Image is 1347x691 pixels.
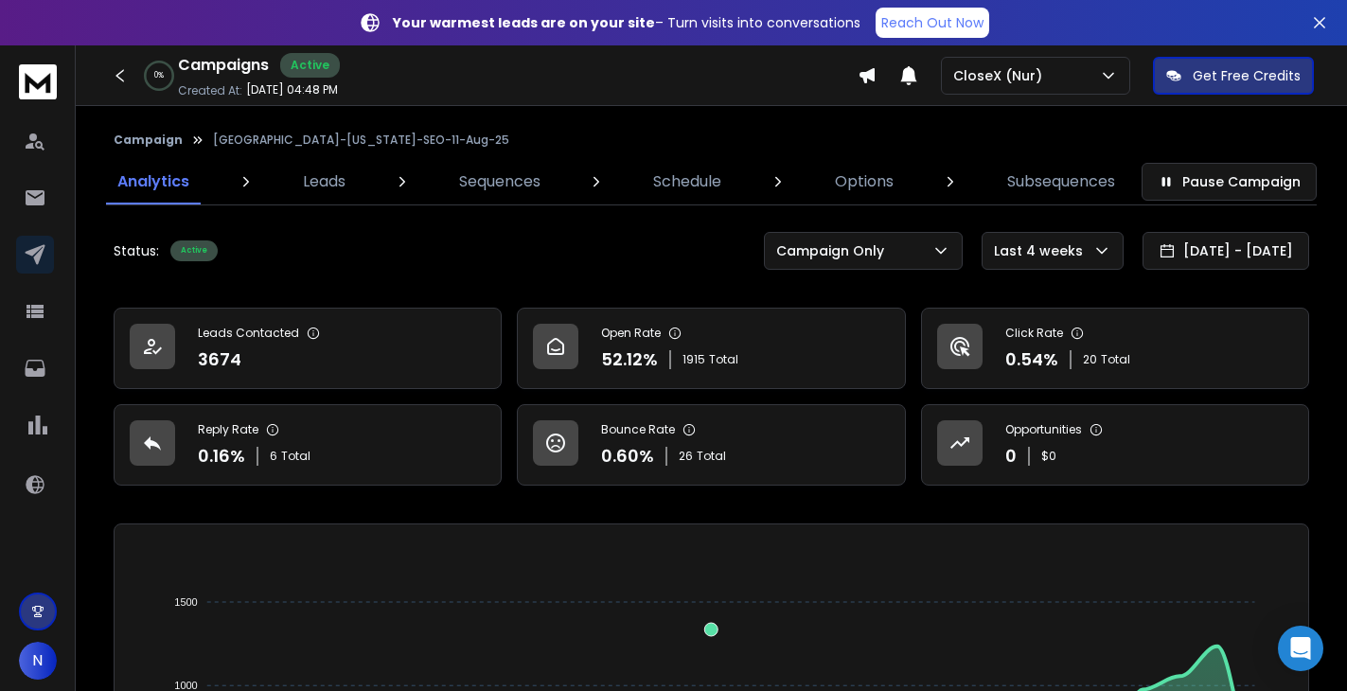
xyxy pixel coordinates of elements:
[881,13,984,32] p: Reach Out Now
[835,170,894,193] p: Options
[170,240,218,261] div: Active
[213,133,509,148] p: [GEOGRAPHIC_DATA]-[US_STATE]-SEO-11-Aug-25
[653,170,721,193] p: Schedule
[994,241,1090,260] p: Last 4 weeks
[1143,232,1309,270] button: [DATE] - [DATE]
[393,13,860,32] p: – Turn visits into conversations
[1101,352,1130,367] span: Total
[824,159,905,204] a: Options
[1007,170,1115,193] p: Subsequences
[117,170,189,193] p: Analytics
[1041,449,1056,464] p: $ 0
[292,159,357,204] a: Leads
[393,13,655,32] strong: Your warmest leads are on your site
[114,241,159,260] p: Status:
[175,596,198,608] tspan: 1500
[697,449,726,464] span: Total
[246,82,338,97] p: [DATE] 04:48 PM
[709,352,738,367] span: Total
[178,54,269,77] h1: Campaigns
[679,449,693,464] span: 26
[198,422,258,437] p: Reply Rate
[19,642,57,680] button: N
[19,64,57,99] img: logo
[280,53,340,78] div: Active
[1153,57,1314,95] button: Get Free Credits
[682,352,705,367] span: 1915
[1193,66,1301,85] p: Get Free Credits
[175,680,198,691] tspan: 1000
[921,404,1309,486] a: Opportunities0$0
[198,443,245,470] p: 0.16 %
[1278,626,1323,671] div: Open Intercom Messenger
[448,159,552,204] a: Sequences
[601,443,654,470] p: 0.60 %
[1005,422,1082,437] p: Opportunities
[1083,352,1097,367] span: 20
[114,404,502,486] a: Reply Rate0.16%6Total
[1142,163,1317,201] button: Pause Campaign
[921,308,1309,389] a: Click Rate0.54%20Total
[642,159,733,204] a: Schedule
[953,66,1050,85] p: CloseX (Nur)
[876,8,989,38] a: Reach Out Now
[459,170,541,193] p: Sequences
[114,308,502,389] a: Leads Contacted3674
[114,133,183,148] button: Campaign
[517,404,905,486] a: Bounce Rate0.60%26Total
[1005,346,1058,373] p: 0.54 %
[270,449,277,464] span: 6
[281,449,310,464] span: Total
[601,326,661,341] p: Open Rate
[601,346,658,373] p: 52.12 %
[303,170,346,193] p: Leads
[106,159,201,204] a: Analytics
[154,70,164,81] p: 0 %
[1005,326,1063,341] p: Click Rate
[996,159,1126,204] a: Subsequences
[776,241,892,260] p: Campaign Only
[1005,443,1017,470] p: 0
[198,326,299,341] p: Leads Contacted
[601,422,675,437] p: Bounce Rate
[517,308,905,389] a: Open Rate52.12%1915Total
[178,83,242,98] p: Created At:
[198,346,241,373] p: 3674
